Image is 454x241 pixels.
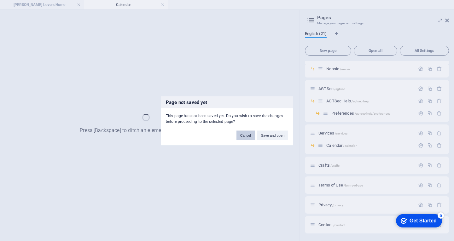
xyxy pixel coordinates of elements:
[19,7,46,13] div: Get Started
[47,1,53,8] div: 5
[257,130,288,140] button: Save and open
[5,3,51,16] div: Get Started 5 items remaining, 0% complete
[161,108,293,124] div: This page has not been saved yet. Do you wish to save the changes before proceeding to the select...
[236,130,255,140] button: Cancel
[161,96,293,108] h3: Page not saved yet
